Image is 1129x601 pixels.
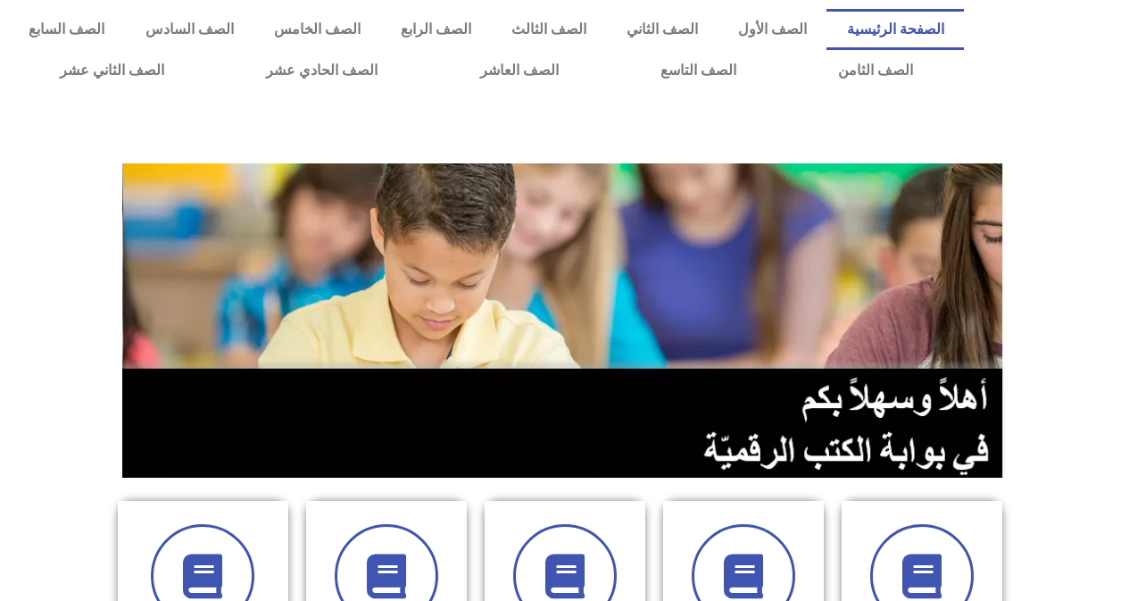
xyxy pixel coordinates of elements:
a: الصف الرابع [380,9,491,50]
a: الصف الحادي عشر [215,50,428,91]
a: الصف الثاني عشر [9,50,215,91]
a: الصف الخامس [253,9,380,50]
a: الصف التاسع [610,50,787,91]
a: الصف الأول [718,9,826,50]
a: الصف الثامن [787,50,964,91]
a: الصف الثالث [491,9,606,50]
a: الصف السادس [125,9,253,50]
a: الصف الثاني [606,9,718,50]
a: الصف العاشر [429,50,610,91]
a: الصف السابع [9,9,125,50]
a: الصفحة الرئيسية [826,9,964,50]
